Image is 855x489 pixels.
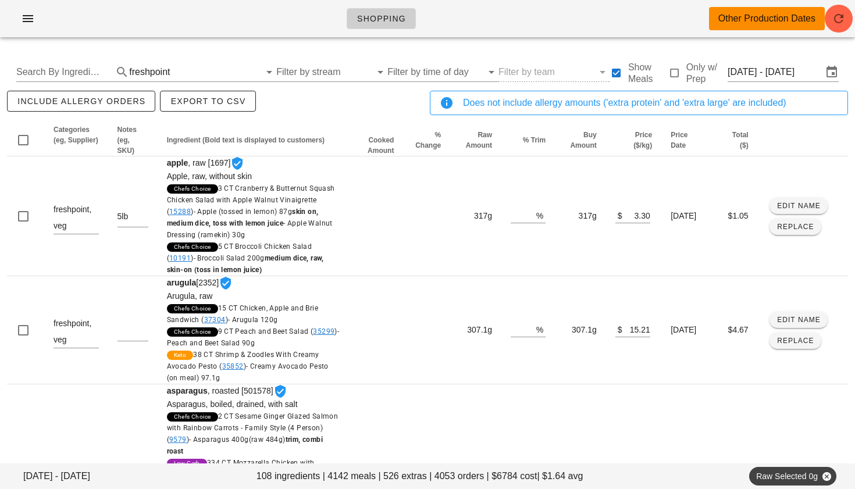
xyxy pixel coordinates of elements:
th: Buy Amount: Not sorted. Activate to sort ascending. [555,124,606,156]
span: - Broccoli Salad 200g [167,254,324,274]
div: $ [615,322,622,337]
td: 317g [555,156,606,276]
strong: arugula [167,278,197,287]
div: % [536,208,546,223]
span: | $1.64 avg [537,469,583,483]
div: Filter by stream [276,63,387,81]
span: Chefs Choice [174,412,211,422]
button: Close [821,471,832,481]
span: Raw Amount [466,131,492,149]
th: Notes (eg, SKU): Not sorted. Activate to sort ascending. [108,124,158,156]
th: % Change: Not sorted. Activate to sort ascending. [403,124,450,156]
span: (raw 484g) [249,436,286,444]
th: Price Date: Not sorted. Activate to sort ascending. [661,124,708,156]
div: Does not include allergy amounts ('extra protein' and 'extra large' are included) [463,96,838,110]
span: Chefs Choice [174,304,211,313]
span: - Asparagus 400g [167,436,323,455]
span: Notes (eg, SKU) [117,126,137,155]
th: Cooked Amount: Not sorted. Activate to sort ascending. [351,124,404,156]
span: Cooked Amount [368,136,394,155]
span: 15 CT Chicken, Apple and Brie Sandwich ( ) [167,304,318,324]
span: 38 CT Shrimp & Zoodles With Creamy Avocado Pesto ( ) [167,351,329,382]
span: Asparagus, boiled, drained, with salt [167,399,298,409]
label: Only w/ Prep [686,62,728,85]
span: Edit Name [776,316,821,324]
span: Ingredient (Bold text is displayed to customers) [167,136,325,144]
th: % Trim: Not sorted. Activate to sort ascending. [501,124,555,156]
a: 35299 [313,327,334,335]
div: freshpoint [129,63,276,81]
span: Total ($) [732,131,749,149]
span: - Creamy Avocado Pesto (on meal) 97.1g [167,362,329,382]
button: Replace [769,333,821,349]
span: 3 CT Cranberry & Butternut Squash Chicken Salad with Apple Walnut Vinaigrette ( ) [167,184,335,239]
span: Edit Name [776,202,821,210]
span: include allergy orders [17,97,145,106]
span: 2 CT Sesame Ginger Glazed Salmon with Rainbow Carrots - Family Style (4 Person) ( ) [167,412,339,455]
span: Shopping [357,14,406,23]
a: 15288 [169,208,191,216]
button: Replace [769,219,821,235]
td: 307.1g [555,276,606,384]
a: 9579 [169,436,187,444]
a: Shopping [347,8,416,29]
span: - Arugula 120g [228,316,278,324]
td: 317g [450,156,501,276]
div: $ [615,208,622,223]
span: Raw Selected 0g [756,467,829,486]
th: Raw Amount: Not sorted. Activate to sort ascending. [450,124,501,156]
button: include allergy orders [7,91,155,112]
button: Export to CSV [160,91,255,112]
div: Filter by time of day [387,63,498,81]
a: 35852 [222,362,244,370]
button: Edit Name [769,312,828,328]
a: 37304 [204,316,226,324]
span: Replace [776,223,814,231]
td: [DATE] [661,156,708,276]
span: Arugula, raw [167,291,213,301]
th: Total ($): Not sorted. Activate to sort ascending. [708,124,758,156]
td: [DATE] [661,276,708,384]
div: % [536,322,546,337]
span: - Apple (tossed in lemon) 87g [167,208,319,227]
span: Keto [174,351,187,360]
span: Buy Amount [570,131,596,149]
th: Ingredient (Bold text is displayed to customers): Not sorted. Activate to sort ascending. [158,124,351,156]
span: Export to CSV [170,97,245,106]
span: $4.67 [728,325,749,334]
button: Edit Name [769,198,828,214]
span: , raw [1697] [167,158,341,276]
span: Chefs Choice [174,242,211,252]
span: $1.05 [728,211,749,220]
span: Chefs Choice [174,327,211,337]
span: 5 CT Broccoli Chicken Salad ( ) [167,242,324,274]
span: % Trim [523,136,546,144]
span: Chefs Choice [174,184,211,194]
span: Categories (eg, Supplier) [54,126,98,144]
th: Price ($/kg): Not sorted. Activate to sort ascending. [606,124,661,156]
strong: apple [167,158,188,167]
span: Replace [776,337,814,345]
strong: asparagus [167,386,208,395]
span: Price Date [671,131,687,149]
div: freshpoint [129,67,170,77]
span: [2352] [167,278,341,384]
a: 10191 [169,254,191,262]
th: Categories (eg, Supplier): Not sorted. Activate to sort ascending. [44,124,108,156]
td: 307.1g [450,276,501,384]
span: Low Carb [174,459,200,468]
div: Other Production Dates [718,12,815,26]
label: Show Meals [628,62,668,85]
span: Price ($/kg) [633,131,652,149]
span: 9 CT Peach and Beet Salad ( ) [167,327,339,347]
span: Apple, raw, without skin [167,172,252,181]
